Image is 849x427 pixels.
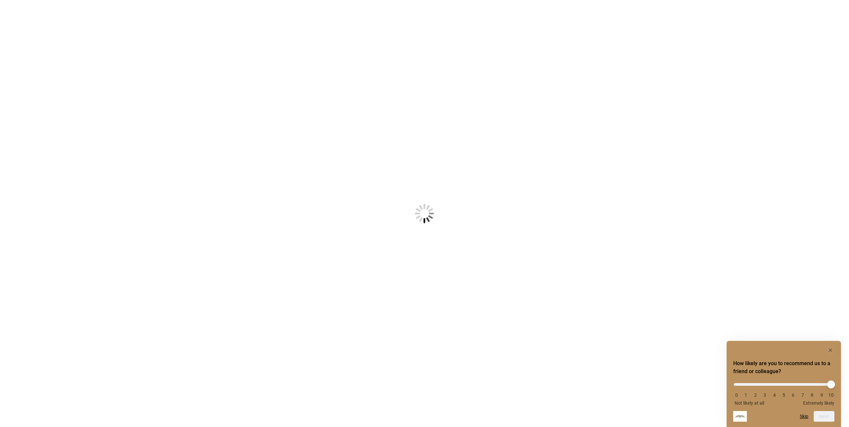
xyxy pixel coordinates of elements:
[799,392,806,398] li: 7
[826,346,834,354] button: Hide survey
[735,400,764,406] span: Not likely at all
[733,392,740,398] li: 0
[382,171,467,256] img: Loading
[780,392,787,398] li: 5
[818,392,825,398] li: 9
[790,392,796,398] li: 6
[733,359,834,375] h2: How likely are you to recommend us to a friend or colleague? Select an option from 0 to 10, with ...
[752,392,759,398] li: 2
[743,392,749,398] li: 1
[771,392,778,398] li: 4
[733,378,834,406] div: How likely are you to recommend us to a friend or colleague? Select an option from 0 to 10, with ...
[800,414,808,419] button: Skip
[733,346,834,422] div: How likely are you to recommend us to a friend or colleague? Select an option from 0 to 10, with ...
[762,392,768,398] li: 3
[828,392,834,398] li: 10
[814,411,834,422] button: Next question
[803,400,834,406] span: Extremely likely
[809,392,815,398] li: 8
